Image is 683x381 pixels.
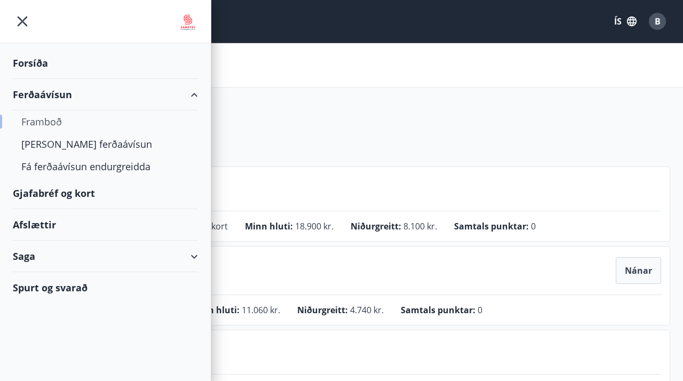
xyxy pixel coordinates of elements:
div: Forsíða [13,47,198,79]
button: ÍS [608,12,642,31]
span: 8.100 kr. [403,220,437,232]
span: Nánar [625,265,652,276]
img: union_logo [178,12,198,33]
div: Spurt og svarað [13,272,198,303]
span: 11.060 kr. [242,304,280,316]
div: Afslættir [13,209,198,241]
span: Minn hluti : [245,220,293,232]
span: Samtals punktar : [401,304,475,316]
span: B [655,15,661,27]
span: 0 [531,220,536,232]
span: Minn hluti : [192,304,240,316]
span: 4.740 kr. [350,304,384,316]
div: Ferðaávísun [13,79,198,110]
span: 18.900 kr. [295,220,333,232]
button: menu [13,12,32,31]
div: Gjafabréf og kort [13,178,198,209]
span: Niðurgreitt : [297,304,348,316]
span: Samtals punktar : [454,220,529,232]
button: Nánar [616,258,661,283]
div: Framboð [21,110,189,133]
button: B [645,9,670,34]
span: 0 [478,304,482,316]
span: Niðurgreitt : [351,220,401,232]
div: Fá ferðaávísun endurgreidda [21,155,189,178]
div: Saga [13,241,198,272]
div: [PERSON_NAME] ferðaávísun [21,133,189,155]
